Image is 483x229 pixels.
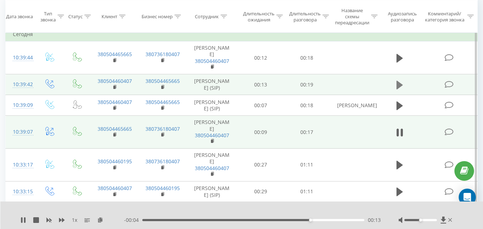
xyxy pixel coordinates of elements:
td: 00:18 [284,95,330,116]
td: 00:27 [238,149,284,181]
td: 00:13 [238,74,284,95]
div: Аудиозапись разговора [384,10,420,23]
span: 1 x [72,216,77,224]
div: Accessibility label [419,219,422,221]
td: 01:11 [284,149,330,181]
td: 00:17 [284,116,330,149]
td: 01:11 [284,181,330,202]
td: [PERSON_NAME] [330,95,378,116]
a: 380504460407 [195,132,229,139]
td: [PERSON_NAME] (SIP) [186,181,238,202]
a: 380504460407 [195,165,229,171]
a: 380504460195 [146,185,180,191]
span: - 00:04 [124,216,142,224]
div: 10:39:07 [13,125,28,139]
td: [PERSON_NAME] [186,116,238,149]
a: 380504460407 [195,58,229,64]
div: Статус [68,14,83,20]
a: 380504465665 [98,51,132,58]
div: 10:39:42 [13,78,28,91]
div: Open Intercom Messenger [459,189,476,206]
a: 380736180407 [146,51,180,58]
td: 00:18 [284,41,330,74]
td: 00:09 [238,116,284,149]
div: 10:33:17 [13,158,28,172]
td: [PERSON_NAME] (SIP) [186,95,238,116]
td: 00:07 [238,95,284,116]
div: 10:39:09 [13,98,28,112]
span: 00:13 [368,216,381,224]
div: Название схемы переадресации [335,8,369,26]
div: Комментарий/категория звонка [424,10,465,23]
td: 00:19 [284,74,330,95]
div: Длительность ожидания [243,10,275,23]
div: Длительность разговора [289,10,321,23]
div: Тип звонка [40,10,56,23]
div: Accessibility label [309,219,312,221]
div: Бизнес номер [142,14,173,20]
a: 380736180407 [146,125,180,132]
td: 00:12 [238,41,284,74]
div: Сотрудник [195,14,219,20]
a: 380504460407 [98,185,132,191]
td: Сегодня [6,27,478,41]
a: 380504460407 [98,78,132,84]
td: [PERSON_NAME] [186,41,238,74]
div: Клиент [102,14,117,20]
a: 380504465665 [146,99,180,105]
td: [PERSON_NAME] [186,149,238,181]
td: [PERSON_NAME] (SIP) [186,74,238,95]
div: 10:39:44 [13,51,28,65]
td: 00:29 [238,181,284,202]
a: 380504465665 [98,125,132,132]
div: Дата звонка [6,14,33,20]
a: 380504465665 [146,78,180,84]
a: 380736180407 [146,158,180,165]
div: 10:33:15 [13,185,28,199]
a: 380504460407 [98,99,132,105]
a: 380504460195 [98,158,132,165]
